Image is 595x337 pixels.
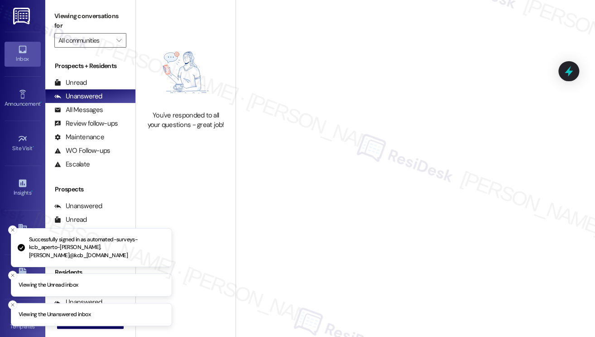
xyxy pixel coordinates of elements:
[54,92,102,101] div: Unanswered
[8,225,17,234] button: Close toast
[8,270,17,279] button: Close toast
[33,144,34,150] span: •
[146,39,226,106] img: empty-state
[13,8,32,24] img: ResiDesk Logo
[146,111,226,130] div: You've responded to all your questions - great job!
[5,265,41,289] a: Leads
[54,201,102,211] div: Unanswered
[31,188,33,195] span: •
[19,281,78,289] p: Viewing the Unread inbox
[116,37,121,44] i: 
[8,300,17,309] button: Close toast
[58,33,112,48] input: All communities
[45,185,135,194] div: Prospects
[54,146,110,156] div: WO Follow-ups
[5,131,41,156] a: Site Visit •
[5,220,41,244] a: Buildings
[54,105,103,115] div: All Messages
[40,99,42,106] span: •
[5,42,41,66] a: Inbox
[5,309,41,334] a: Templates •
[29,235,164,259] p: Successfully signed in as automated-surveys-kcb_aperto-[PERSON_NAME].[PERSON_NAME]@kcb_[DOMAIN_NAME]
[54,132,104,142] div: Maintenance
[54,215,87,225] div: Unread
[54,78,87,88] div: Unread
[54,160,90,169] div: Escalate
[19,311,91,319] p: Viewing the Unanswered inbox
[5,176,41,200] a: Insights •
[54,119,118,128] div: Review follow-ups
[54,9,126,33] label: Viewing conversations for
[45,61,135,71] div: Prospects + Residents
